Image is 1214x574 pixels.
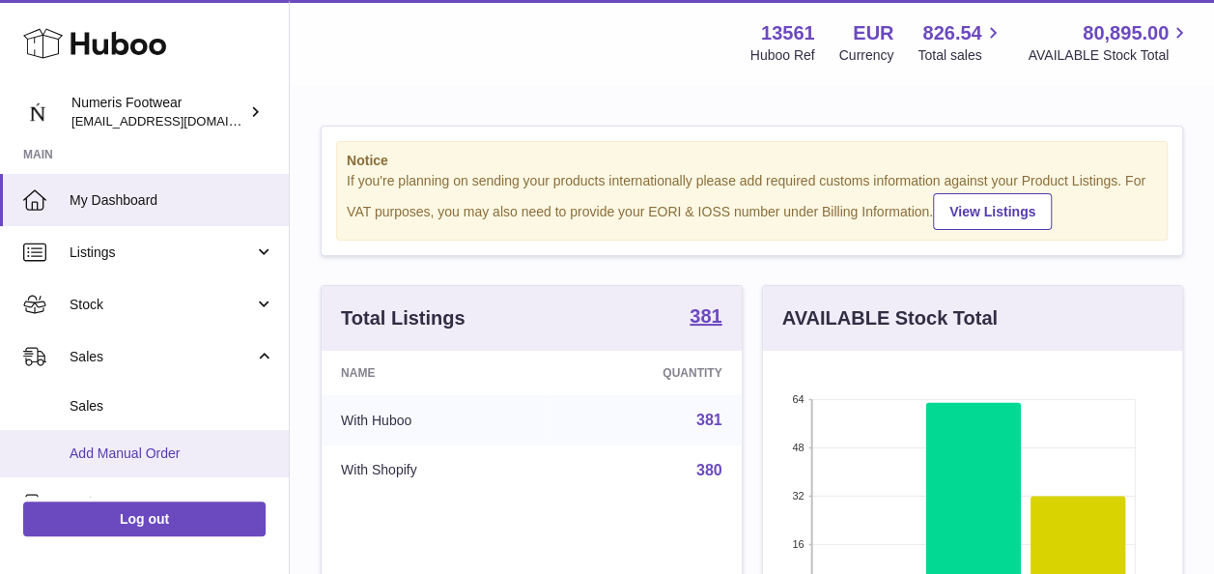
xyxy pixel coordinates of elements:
span: My Dashboard [70,191,274,210]
strong: 381 [690,306,721,326]
div: Huboo Ref [750,46,815,65]
h3: AVAILABLE Stock Total [782,305,998,331]
img: alex@numerisfootwear.com [23,98,52,127]
div: Currency [839,46,894,65]
span: Total sales [918,46,1003,65]
div: If you're planning on sending your products internationally please add required customs informati... [347,172,1157,230]
strong: EUR [853,20,893,46]
text: 32 [792,490,804,502]
span: Listings [70,244,254,262]
div: Numeris Footwear [71,94,245,130]
td: With Shopify [322,445,548,496]
span: Add Manual Order [70,445,274,463]
a: 826.54 Total sales [918,20,1003,65]
th: Name [322,351,548,395]
text: 64 [792,393,804,405]
a: View Listings [933,193,1052,230]
strong: Notice [347,152,1157,170]
span: Stock [70,296,254,314]
a: 380 [696,462,722,478]
text: 48 [792,442,804,453]
a: 381 [696,412,722,428]
span: Sales [70,397,274,416]
span: Orders [70,494,254,512]
span: 80,895.00 [1083,20,1169,46]
td: With Huboo [322,395,548,445]
th: Quantity [548,351,741,395]
span: 826.54 [922,20,981,46]
text: 16 [792,538,804,550]
span: Sales [70,348,254,366]
a: 381 [690,306,721,330]
span: AVAILABLE Stock Total [1028,46,1191,65]
span: [EMAIL_ADDRESS][DOMAIN_NAME] [71,113,284,129]
a: 80,895.00 AVAILABLE Stock Total [1028,20,1191,65]
h3: Total Listings [341,305,466,331]
strong: 13561 [761,20,815,46]
a: Log out [23,502,266,536]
